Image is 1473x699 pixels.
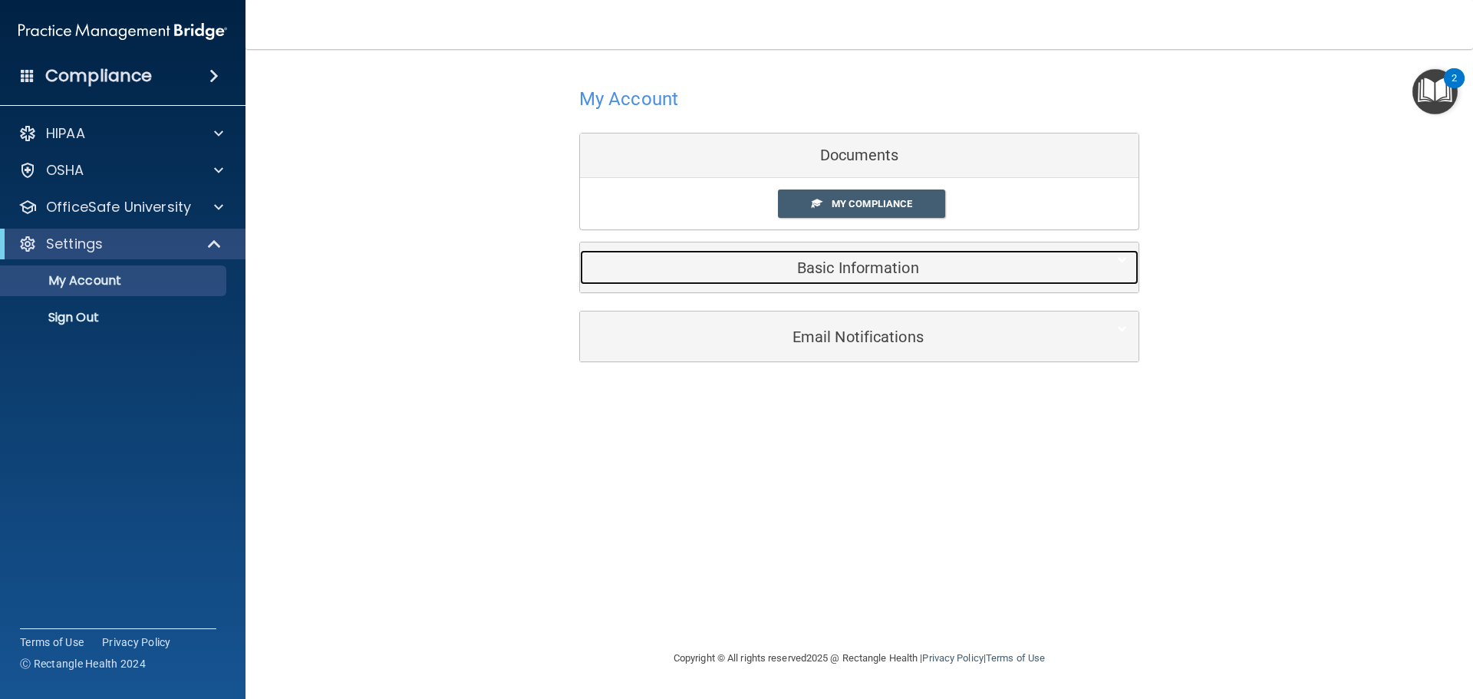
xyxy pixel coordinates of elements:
[18,161,223,180] a: OSHA
[10,310,219,325] p: Sign Out
[102,635,171,650] a: Privacy Policy
[10,273,219,289] p: My Account
[592,319,1127,354] a: Email Notifications
[592,250,1127,285] a: Basic Information
[579,634,1139,683] div: Copyright © All rights reserved 2025 @ Rectangle Health | |
[46,198,191,216] p: OfficeSafe University
[20,635,84,650] a: Terms of Use
[18,124,223,143] a: HIPAA
[20,656,146,671] span: Ⓒ Rectangle Health 2024
[579,89,678,109] h4: My Account
[18,16,227,47] img: PMB logo
[580,134,1139,178] div: Documents
[986,652,1045,664] a: Terms of Use
[592,259,1080,276] h5: Basic Information
[18,198,223,216] a: OfficeSafe University
[45,65,152,87] h4: Compliance
[922,652,983,664] a: Privacy Policy
[46,235,103,253] p: Settings
[1452,78,1457,98] div: 2
[46,124,85,143] p: HIPAA
[832,198,912,209] span: My Compliance
[46,161,84,180] p: OSHA
[18,235,222,253] a: Settings
[1412,69,1458,114] button: Open Resource Center, 2 new notifications
[592,328,1080,345] h5: Email Notifications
